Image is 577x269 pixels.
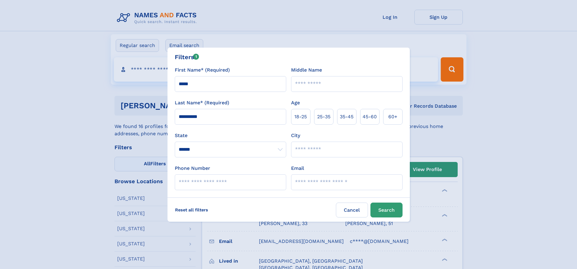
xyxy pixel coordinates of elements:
span: 35‑45 [340,113,353,120]
span: 18‑25 [294,113,307,120]
label: First Name* (Required) [175,66,230,74]
label: State [175,132,286,139]
label: City [291,132,300,139]
span: 45‑60 [363,113,377,120]
label: Middle Name [291,66,322,74]
span: 60+ [388,113,397,120]
button: Search [370,203,403,217]
div: Filters [175,52,199,62]
label: Age [291,99,300,106]
label: Cancel [336,203,368,217]
label: Email [291,165,304,172]
span: 25‑35 [317,113,330,120]
label: Reset all filters [171,203,212,217]
label: Phone Number [175,165,210,172]
label: Last Name* (Required) [175,99,229,106]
